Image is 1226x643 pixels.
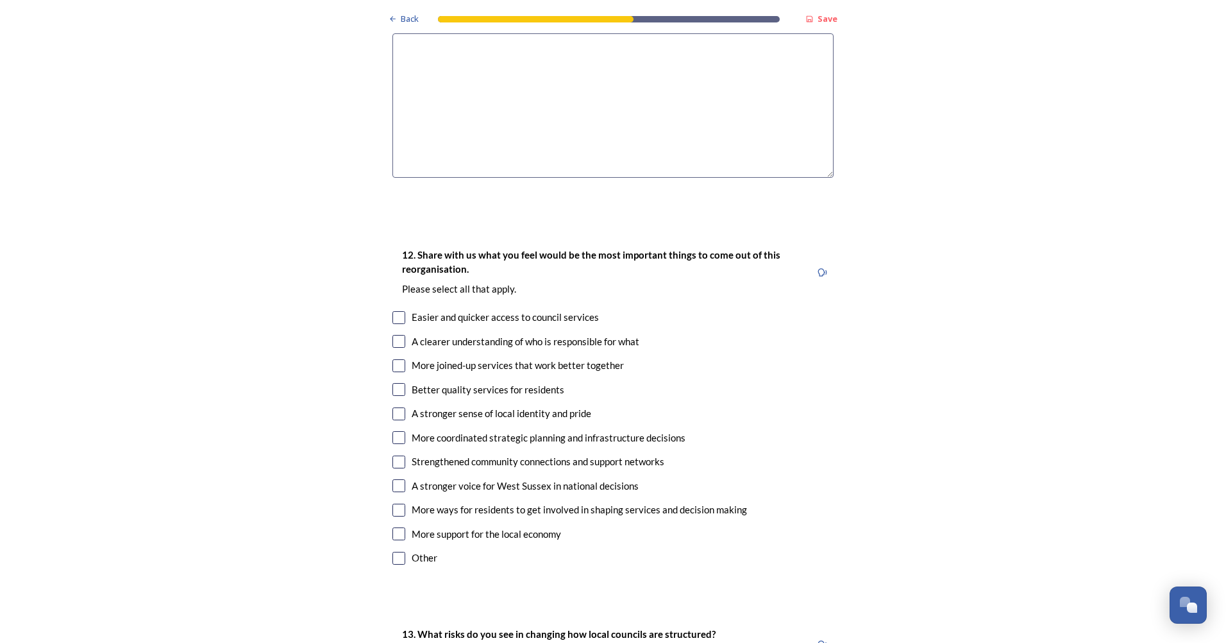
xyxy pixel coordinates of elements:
[412,454,664,469] div: Strengthened community connections and support networks
[412,502,747,517] div: More ways for residents to get involved in shaping services and decision making
[412,382,564,397] div: Better quality services for residents
[401,13,419,25] span: Back
[1170,587,1207,624] button: Open Chat
[412,479,639,493] div: A stronger voice for West Sussex in national decisions
[402,249,782,274] strong: 12. Share with us what you feel would be the most important things to come out of this reorganisa...
[818,13,837,24] strong: Save
[412,431,685,445] div: More coordinated strategic planning and infrastructure decisions
[402,282,801,296] p: Please select all that apply.
[412,527,561,542] div: More support for the local economy
[402,628,716,640] strong: 13. What risks do you see in changing how local councils are structured?
[412,334,639,349] div: A clearer understanding of who is responsible for what
[412,551,437,565] div: Other
[412,310,599,325] div: Easier and quicker access to council services
[412,358,624,373] div: More joined-up services that work better together
[412,406,591,421] div: A stronger sense of local identity and pride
